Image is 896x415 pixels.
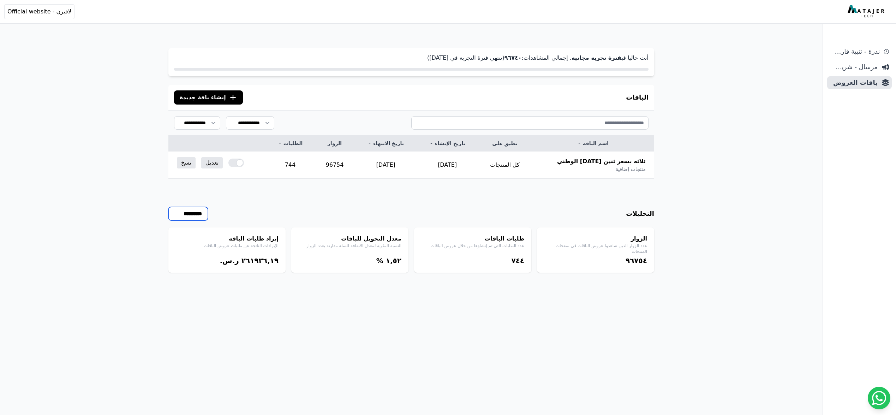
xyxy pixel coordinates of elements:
td: 96754 [315,152,355,179]
strong: ٩٦٧٤۰ [504,54,522,61]
h4: الزوار [544,235,647,243]
bdi: ١,٥٢ [386,256,401,265]
h3: التحليلات [626,209,654,219]
h4: معدل التحويل للباقات [298,235,401,243]
div: ٧٤٤ [421,256,524,266]
span: % [376,256,383,265]
td: [DATE] [355,152,417,179]
p: عدد الزوار الذين شاهدوا عروض الباقات في صفحات المنتجات [544,243,647,254]
span: ر.س. [220,256,239,265]
span: إنشاء باقة جديدة [180,93,226,102]
th: تطبق على [478,136,532,152]
button: إنشاء باقة جديدة [174,90,243,105]
a: الطلبات [274,140,306,147]
img: MatajerTech Logo [848,5,886,18]
span: لافيرن - Official website [7,7,71,16]
p: النسبة المئوية لمعدل الاضافة للسلة مقارنة بعدد الزوار [298,243,401,249]
p: الإيرادات الناتجة عن طلبات عروض الباقات [175,243,279,249]
span: مرسال - شريط دعاية [830,62,878,72]
span: ندرة - تنبية قارب علي النفاذ [830,47,880,57]
a: تعديل [201,157,223,168]
a: اسم الباقة [540,140,646,147]
h3: الباقات [626,93,649,102]
a: تاريخ الإنشاء [425,140,470,147]
td: [DATE] [417,152,478,179]
p: عدد الطلبات التي تم إنشاؤها من خلال عروض الباقات [421,243,524,249]
td: 744 [266,152,314,179]
h4: إيراد طلبات الباقة [175,235,279,243]
button: لافيرن - Official website [4,4,74,19]
span: منتجات إضافية [616,166,646,173]
td: كل المنتجات [478,152,532,179]
a: تاريخ الانتهاء [363,140,408,147]
p: أنت حاليا في . إجمالي المشاهدات: (تنتهي فترة التجربة في [DATE]) [174,54,649,62]
a: نسخ [177,157,196,168]
span: ثلاثه بسعر ثنين [DATE] الوطني [557,157,646,166]
h4: طلبات الباقات [421,235,524,243]
th: الزوار [315,136,355,152]
bdi: ٢٦١٩۳٦,١٩ [241,256,279,265]
span: باقات العروض [830,78,878,88]
div: ٩٦٧٥٤ [544,256,647,266]
strong: فترة تجربة مجانية [572,54,621,61]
